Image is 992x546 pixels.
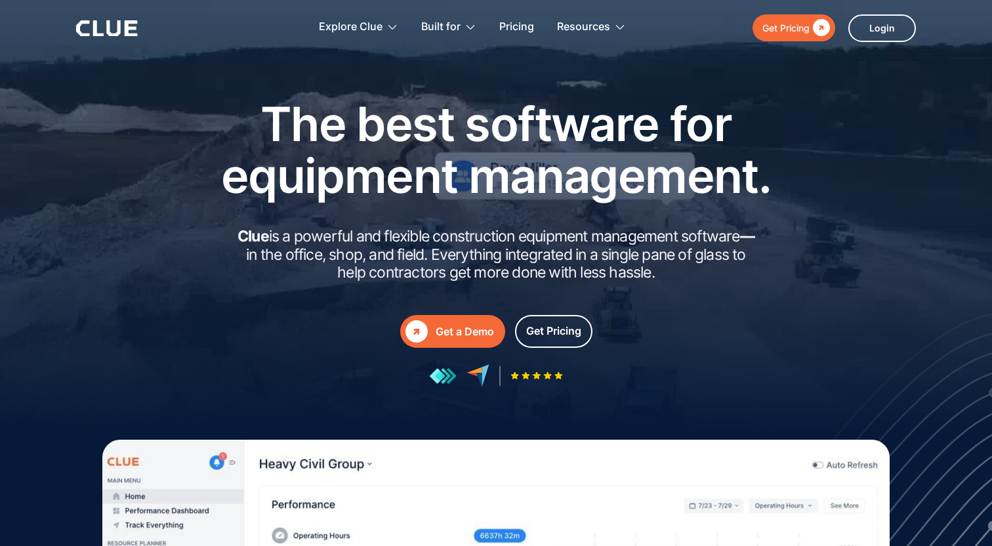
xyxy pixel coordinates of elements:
[429,367,457,385] img: reviews at getapp
[400,315,505,348] a: Get a Demo
[762,20,810,36] div: Get Pricing
[466,364,489,387] img: reviews at capterra
[421,7,461,48] div: Built for
[238,227,269,245] strong: Clue
[234,228,758,282] h2: is a powerful and flexible construction equipment management software in the office, shop, and fi...
[405,320,428,343] div: 
[810,20,830,36] div: 
[319,7,398,48] div: Explore Clue
[753,14,835,41] a: Get Pricing
[515,315,592,348] a: Get Pricing
[421,7,476,48] div: Built for
[499,7,534,48] a: Pricing
[436,324,494,340] div: Get a Demo
[319,7,382,48] div: Explore Clue
[557,7,626,48] div: Resources
[740,227,754,245] strong: —
[526,323,581,339] div: Get Pricing
[557,7,610,48] div: Resources
[510,371,563,380] img: Five-star rating icon
[201,98,791,201] h1: The best software for equipment management.
[848,14,916,42] a: Login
